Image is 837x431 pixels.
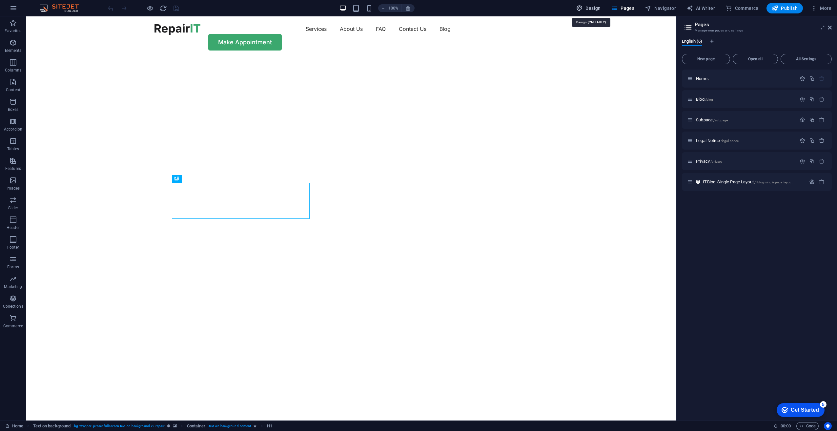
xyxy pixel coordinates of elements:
i: This element contains a background [173,424,177,428]
span: 00 00 [781,422,791,430]
div: Remove [819,179,825,185]
div: The startpage cannot be deleted [819,76,825,81]
p: Marketing [4,284,22,289]
div: Settings [809,179,815,185]
div: This layout is used as a template for all items (e.g. a blog post) of this collection. The conten... [695,179,701,185]
span: /itblog-single-page-layout [754,180,793,184]
div: 5 [49,1,55,8]
p: Accordion [4,127,22,132]
div: Duplicate [809,76,815,81]
h2: Pages [695,22,832,28]
button: New page [682,54,730,64]
span: Click to select. Double-click to edit [267,422,272,430]
div: Remove [819,158,825,164]
p: Images [7,186,20,191]
div: Blog/blog [694,97,796,101]
p: Footer [7,245,19,250]
div: Legal Notice/legal-notice [694,138,796,143]
a: Click to cancel selection. Double-click to open Pages [5,422,23,430]
span: Navigator [645,5,676,11]
span: . text-on-background-content [208,422,251,430]
div: Settings [800,117,805,123]
span: /subpage [713,118,728,122]
span: Click to select. Double-click to edit [187,422,205,430]
div: Home/ [694,76,796,81]
div: Subpage/subpage [694,118,796,122]
p: Collections [3,304,23,309]
button: Publish [766,3,803,13]
span: English (6) [682,37,702,47]
nav: breadcrumb [33,422,272,430]
div: Duplicate [809,117,815,123]
div: Privacy/privacy [694,159,796,163]
p: Features [5,166,21,171]
button: 100% [378,4,401,12]
div: Remove [819,96,825,102]
span: Click to open page [696,159,722,164]
p: Forms [7,264,19,270]
button: Code [796,422,819,430]
button: Usercentrics [824,422,832,430]
span: / [708,77,709,81]
div: Settings [800,138,805,143]
span: Code [799,422,816,430]
span: Click to open page [696,97,713,102]
span: Pages [611,5,634,11]
h6: 100% [388,4,398,12]
div: Get Started 5 items remaining, 0% complete [5,3,53,17]
div: Settings [800,158,805,164]
div: Duplicate [809,138,815,143]
p: Content [6,87,20,92]
p: Columns [5,68,21,73]
span: AI Writer [686,5,715,11]
p: Favorites [5,28,21,33]
div: ITBlog: Single Page Layout/itblog-single-page-layout [701,180,806,184]
i: On resize automatically adjust zoom level to fit chosen device. [405,5,411,11]
span: Click to open page [703,179,792,184]
span: . bg-wrapper .preset-fullscreen-text-on-background-v2-repair [73,422,164,430]
i: Element contains an animation [254,424,256,428]
span: Click to open page [696,76,709,81]
i: This element is a customizable preset [167,424,170,428]
div: Remove [819,138,825,143]
button: Design [574,3,603,13]
p: Header [7,225,20,230]
div: Get Started [19,7,48,13]
span: /blog [705,98,713,101]
button: reload [159,4,167,12]
span: Click to select. Double-click to edit [33,422,71,430]
p: Tables [7,146,19,152]
button: Open all [733,54,778,64]
span: Click to open page [696,138,739,143]
p: Slider [8,205,18,211]
p: Boxes [8,107,19,112]
h6: Session time [774,422,791,430]
span: Publish [772,5,798,11]
i: Reload page [159,5,167,12]
button: Click here to leave preview mode and continue editing [146,4,154,12]
span: All Settings [784,57,829,61]
p: Elements [5,48,22,53]
h3: Manage your pages and settings [695,28,819,33]
div: Settings [800,96,805,102]
div: Duplicate [809,96,815,102]
button: Navigator [642,3,679,13]
div: Language Tabs [682,39,832,51]
img: Editor Logo [38,4,87,12]
span: : [785,423,786,428]
span: Commerce [725,5,759,11]
span: Click to open page [696,117,728,122]
div: Remove [819,117,825,123]
span: /legal-notice [721,139,739,143]
div: Duplicate [809,158,815,164]
p: Commerce [3,323,23,329]
div: Settings [800,76,805,81]
span: Open all [736,57,775,61]
button: More [808,3,834,13]
button: All Settings [781,54,832,64]
button: Commerce [723,3,761,13]
span: More [811,5,831,11]
span: /privacy [710,160,722,163]
button: AI Writer [684,3,718,13]
span: Design [576,5,601,11]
